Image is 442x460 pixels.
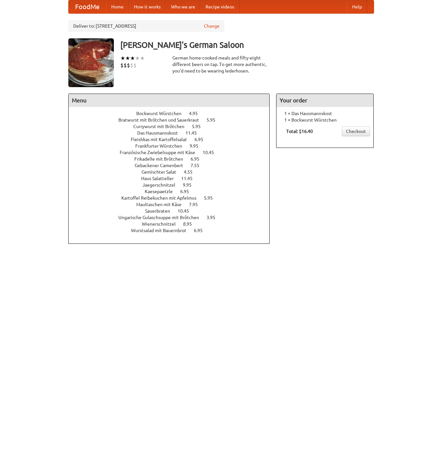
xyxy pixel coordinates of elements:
h4: Menu [69,94,270,107]
span: 8.95 [183,221,198,227]
span: Jaegerschnitzel [142,182,182,188]
span: Bockwurst Würstchen [136,111,188,116]
a: Who we are [166,0,200,13]
li: ★ [140,55,145,62]
span: 9.95 [183,182,198,188]
span: 6.95 [180,189,195,194]
a: Kartoffel Reibekuchen mit Apfelmus 5.95 [121,195,225,201]
span: Gebackener Camenbert [135,163,190,168]
span: 11.45 [181,176,199,181]
a: Gebackener Camenbert 7.55 [135,163,211,168]
li: ★ [120,55,125,62]
span: Haus Salatteller [141,176,180,181]
li: $ [130,62,133,69]
span: Bratwurst mit Brötchen und Sauerkraut [118,117,206,123]
a: Französische Zwiebelsuppe mit Käse 10.45 [120,150,226,155]
span: 10.45 [203,150,221,155]
a: Kaesepaetzle 6.95 [145,189,201,194]
span: Gemischter Salat [141,169,183,175]
b: Total: $16.40 [286,129,313,134]
span: Wienerschnitzel [142,221,182,227]
a: Home [106,0,129,13]
span: 3.95 [207,215,222,220]
span: 4.55 [184,169,199,175]
span: 6.95 [194,228,209,233]
a: Haus Salatteller 11.45 [141,176,205,181]
span: Fleishkas mit Kartoffelsalat [131,137,194,142]
li: ★ [135,55,140,62]
span: Sauerbraten [145,208,177,214]
li: 1 × Bockwurst Würstchen [280,117,370,123]
a: Checkout [342,126,370,136]
a: Maultaschen mit Käse 7.95 [136,202,210,207]
a: Frikadelle mit Brötchen 6.95 [134,156,211,162]
span: Maultaschen mit Käse [136,202,188,207]
a: Currywurst mit Brötchen 5.95 [133,124,213,129]
span: 6.95 [191,156,206,162]
h4: Your order [276,94,373,107]
a: Fleishkas mit Kartoffelsalat 6.95 [131,137,215,142]
a: Sauerbraten 10.45 [145,208,201,214]
a: FoodMe [69,0,106,13]
span: Französische Zwiebelsuppe mit Käse [120,150,202,155]
a: Wurstsalad mit Bauernbrot 6.95 [131,228,215,233]
span: 10.45 [178,208,195,214]
span: 4.95 [189,111,204,116]
h3: [PERSON_NAME]'s German Saloon [120,38,374,51]
a: Recipe videos [200,0,239,13]
span: Kartoffel Reibekuchen mit Apfelmus [121,195,203,201]
span: 6.95 [194,137,210,142]
a: Help [347,0,367,13]
span: 5.95 [204,195,219,201]
a: Wienerschnitzel 8.95 [142,221,204,227]
span: Frankfurter Würstchen [135,143,189,149]
span: 5.95 [207,117,222,123]
span: Currywurst mit Brötchen [133,124,191,129]
li: $ [127,62,130,69]
span: 7.95 [189,202,204,207]
span: 9.95 [190,143,205,149]
span: 7.55 [191,163,206,168]
li: ★ [125,55,130,62]
div: German home-cooked meals and fifty-eight different beers on tap. To get more authentic, you'd nee... [172,55,270,74]
a: Bockwurst Würstchen 4.95 [136,111,210,116]
span: 5.95 [192,124,207,129]
span: Kaesepaetzle [145,189,179,194]
span: Frikadelle mit Brötchen [134,156,190,162]
li: ★ [130,55,135,62]
a: Ungarische Gulaschsuppe mit Brötchen 3.95 [118,215,227,220]
a: Change [204,23,220,29]
span: Ungarische Gulaschsuppe mit Brötchen [118,215,206,220]
div: Deliver to: [STREET_ADDRESS] [68,20,224,32]
a: How it works [129,0,166,13]
a: Bratwurst mit Brötchen und Sauerkraut 5.95 [118,117,227,123]
img: angular.jpg [68,38,114,87]
span: Das Hausmannskost [137,130,184,136]
li: 1 × Das Hausmannskost [280,110,370,117]
span: 11.45 [185,130,203,136]
li: $ [124,62,127,69]
li: $ [120,62,124,69]
a: Das Hausmannskost 11.45 [137,130,209,136]
span: Wurstsalad mit Bauernbrot [131,228,193,233]
a: Frankfurter Würstchen 9.95 [135,143,210,149]
li: $ [133,62,137,69]
a: Jaegerschnitzel 9.95 [142,182,204,188]
a: Gemischter Salat 4.55 [141,169,205,175]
